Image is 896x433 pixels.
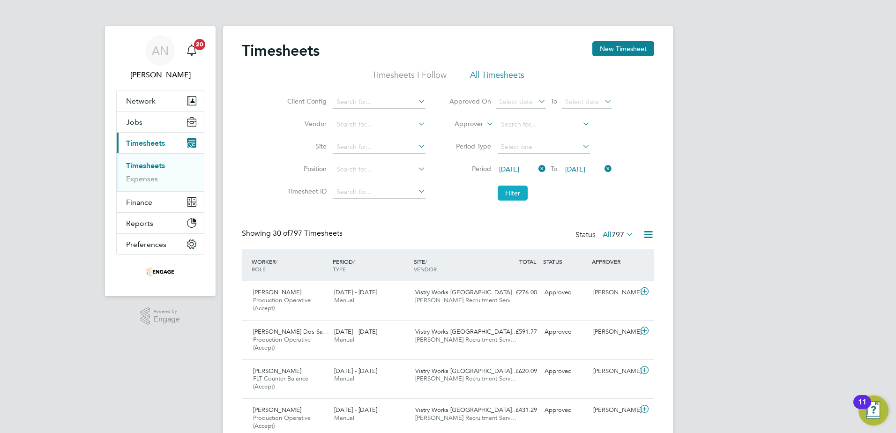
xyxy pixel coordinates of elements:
[353,258,355,265] span: /
[242,41,320,60] h2: Timesheets
[415,406,518,414] span: Vistry Works [GEOGRAPHIC_DATA]…
[194,39,205,50] span: 20
[126,161,165,170] a: Timesheets
[334,328,377,336] span: [DATE] - [DATE]
[242,229,344,239] div: Showing
[590,364,638,379] div: [PERSON_NAME]
[126,219,153,228] span: Reports
[273,229,343,238] span: 797 Timesheets
[253,296,311,312] span: Production Operative (Accept)
[592,41,654,56] button: New Timesheet
[117,133,204,153] button: Timesheets
[449,142,491,150] label: Period Type
[117,192,204,212] button: Finance
[415,367,518,375] span: Vistry Works [GEOGRAPHIC_DATA]…
[612,230,624,239] span: 797
[548,95,560,107] span: To
[498,186,528,201] button: Filter
[334,367,377,375] span: [DATE] - [DATE]
[415,328,518,336] span: Vistry Works [GEOGRAPHIC_DATA]…
[182,36,201,66] a: 20
[141,307,180,325] a: Powered byEngage
[116,69,204,81] span: Arron Neal
[470,69,524,86] li: All Timesheets
[415,296,516,304] span: [PERSON_NAME] Recruitment Serv…
[276,258,277,265] span: /
[253,367,301,375] span: [PERSON_NAME]
[284,164,327,173] label: Position
[575,229,635,242] div: Status
[492,364,541,379] div: £620.09
[334,414,354,422] span: Manual
[284,97,327,105] label: Client Config
[492,403,541,418] div: £431.29
[333,141,426,154] input: Search for...
[126,118,142,127] span: Jobs
[541,285,590,300] div: Approved
[284,119,327,128] label: Vendor
[273,229,290,238] span: 30 of
[126,174,158,183] a: Expenses
[253,406,301,414] span: [PERSON_NAME]
[333,265,346,273] span: TYPE
[334,296,354,304] span: Manual
[126,198,152,207] span: Finance
[590,285,638,300] div: [PERSON_NAME]
[492,324,541,340] div: £591.77
[116,36,204,81] a: AN[PERSON_NAME]
[252,265,266,273] span: ROLE
[415,288,518,296] span: Vistry Works [GEOGRAPHIC_DATA]…
[541,364,590,379] div: Approved
[372,69,447,86] li: Timesheets I Follow
[519,258,536,265] span: TOTAL
[333,118,426,131] input: Search for...
[334,406,377,414] span: [DATE] - [DATE]
[146,264,174,279] img: acceptrec-logo-retina.png
[590,253,638,270] div: APPROVER
[284,142,327,150] label: Site
[117,213,204,233] button: Reports
[414,265,437,273] span: VENDOR
[333,163,426,176] input: Search for...
[253,288,301,296] span: [PERSON_NAME]
[334,374,354,382] span: Manual
[415,336,516,343] span: [PERSON_NAME] Recruitment Serv…
[154,315,180,323] span: Engage
[253,374,308,390] span: FLT Counter Balance (Accept)
[334,336,354,343] span: Manual
[425,258,427,265] span: /
[541,253,590,270] div: STATUS
[449,97,491,105] label: Approved On
[449,164,491,173] label: Period
[541,324,590,340] div: Approved
[105,26,216,296] nav: Main navigation
[117,234,204,254] button: Preferences
[154,307,180,315] span: Powered by
[541,403,590,418] div: Approved
[499,97,533,106] span: Select date
[284,187,327,195] label: Timesheet ID
[565,165,585,173] span: [DATE]
[590,403,638,418] div: [PERSON_NAME]
[117,153,204,191] div: Timesheets
[603,230,634,239] label: All
[333,186,426,199] input: Search for...
[415,414,516,422] span: [PERSON_NAME] Recruitment Serv…
[334,288,377,296] span: [DATE] - [DATE]
[333,96,426,109] input: Search for...
[253,414,311,430] span: Production Operative (Accept)
[126,97,156,105] span: Network
[411,253,493,277] div: SITE
[492,285,541,300] div: £276.00
[249,253,330,277] div: WORKER
[859,396,889,426] button: Open Resource Center, 11 new notifications
[253,328,329,336] span: [PERSON_NAME] Dos Sa…
[152,45,169,57] span: AN
[590,324,638,340] div: [PERSON_NAME]
[441,119,483,129] label: Approver
[330,253,411,277] div: PERIOD
[498,141,590,154] input: Select one
[415,374,516,382] span: [PERSON_NAME] Recruitment Serv…
[253,336,311,351] span: Production Operative (Accept)
[126,139,165,148] span: Timesheets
